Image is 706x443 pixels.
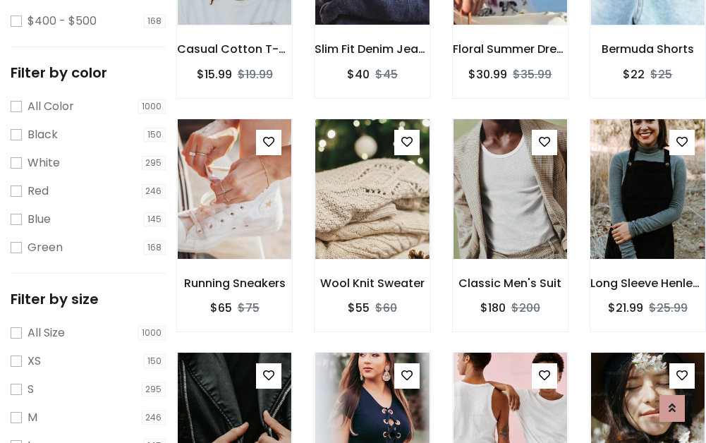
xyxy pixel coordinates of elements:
label: S [28,381,34,398]
del: $200 [511,300,540,316]
h6: $180 [480,301,506,315]
span: 150 [144,354,166,368]
span: 1000 [138,99,166,114]
h5: Filter by size [11,291,166,308]
label: All Color [28,98,74,115]
h6: $55 [348,301,370,315]
label: Black [28,126,58,143]
h6: Running Sneakers [177,277,292,290]
h6: Casual Cotton T-Shirt [177,42,292,56]
label: All Size [28,324,65,341]
h6: Long Sleeve Henley T-Shirt [590,277,705,290]
h6: Bermuda Shorts [590,42,705,56]
h6: $40 [347,68,370,81]
span: 168 [144,241,166,255]
span: 150 [144,128,166,142]
span: 145 [144,212,166,226]
span: 168 [144,14,166,28]
del: $25 [650,66,672,83]
del: $19.99 [238,66,273,83]
label: Blue [28,211,51,228]
h6: $15.99 [197,68,232,81]
del: $35.99 [513,66,552,83]
del: $45 [375,66,398,83]
label: XS [28,353,41,370]
label: $400 - $500 [28,13,97,30]
span: 295 [142,156,166,170]
span: 1000 [138,326,166,340]
label: Green [28,239,63,256]
label: Red [28,183,49,200]
del: $75 [238,300,260,316]
del: $60 [375,300,397,316]
label: M [28,409,37,426]
h6: $30.99 [468,68,507,81]
h6: Classic Men's Suit [453,277,568,290]
label: White [28,154,60,171]
del: $25.99 [649,300,688,316]
span: 246 [142,411,166,425]
h6: Slim Fit Denim Jeans [315,42,430,56]
span: 295 [142,382,166,396]
span: 246 [142,184,166,198]
h6: Wool Knit Sweater [315,277,430,290]
h5: Filter by color [11,64,166,81]
h6: $21.99 [608,301,643,315]
h6: $65 [210,301,232,315]
h6: $22 [623,68,645,81]
h6: Floral Summer Dress [453,42,568,56]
